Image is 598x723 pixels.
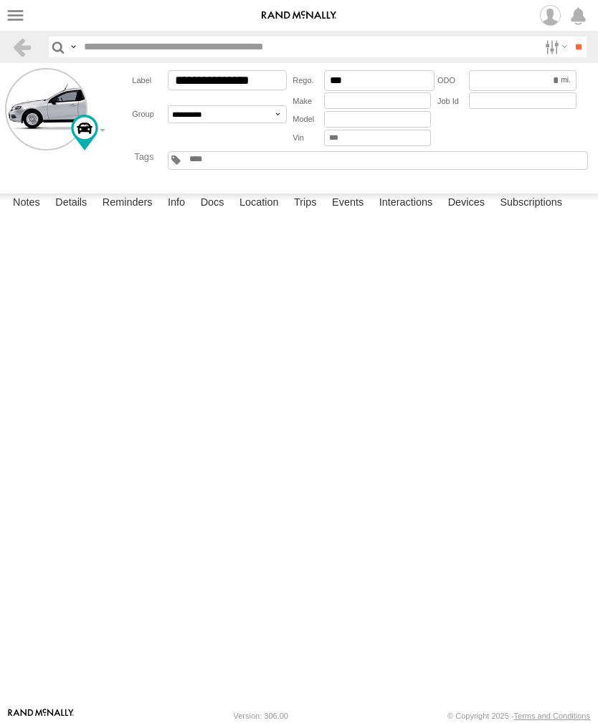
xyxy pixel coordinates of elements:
a: Back to previous Page [11,37,32,57]
a: Terms and Conditions [514,712,590,720]
img: rand-logo.svg [262,11,336,21]
a: Visit our Website [8,709,74,723]
label: Search Filter Options [539,37,570,57]
label: Search Query [67,37,79,57]
label: Docs [194,193,232,214]
label: Reminders [95,193,160,214]
div: © Copyright 2025 - [447,712,590,720]
label: Details [48,193,94,214]
label: Interactions [372,193,440,214]
label: Subscriptions [493,193,569,214]
label: Trips [287,193,324,214]
div: Change Map Icon [71,115,98,150]
label: Notes [6,193,47,214]
label: Location [232,193,286,214]
label: Devices [441,193,492,214]
label: Info [161,193,192,214]
div: Version: 306.00 [234,712,288,720]
label: Events [325,193,371,214]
